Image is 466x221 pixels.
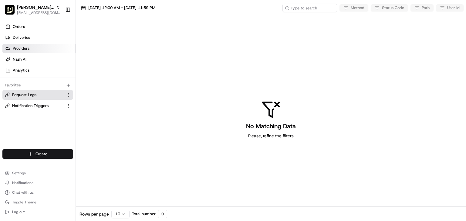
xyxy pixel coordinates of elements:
[50,94,52,99] span: •
[13,68,29,73] span: Analytics
[17,4,54,10] button: [PERSON_NAME] Parent Org
[94,77,110,85] button: See all
[6,79,39,83] div: Past conversations
[17,10,60,15] button: [EMAIL_ADDRESS][DOMAIN_NAME]
[35,151,47,157] span: Create
[158,210,167,218] div: 0
[2,80,73,90] div: Favorites
[4,133,49,144] a: 📗Knowledge Base
[2,149,73,159] button: Create
[12,94,17,99] img: 1736555255976-a54dd68f-1ca7-489b-9aae-adbdc363a1c4
[19,94,49,99] span: [PERSON_NAME]
[88,5,155,11] span: [DATE] 12:00 AM - [DATE] 11:59 PM
[13,58,24,69] img: 8016278978528_b943e370aa5ada12b00a_72.png
[6,6,18,18] img: Nash
[12,103,49,109] span: Notification Triggers
[12,92,36,98] span: Request Logs
[12,171,26,176] span: Settings
[12,190,34,195] span: Chat with us!
[282,4,337,12] input: Type to search
[19,110,49,115] span: [PERSON_NAME]
[12,135,46,141] span: Knowledge Base
[13,46,29,51] span: Providers
[2,208,73,216] button: Log out
[78,4,158,12] button: [DATE] 12:00 AM - [DATE] 11:59 PM
[246,122,296,130] h3: No Matching Data
[2,90,73,100] button: Request Logs
[2,44,76,53] a: Providers
[6,136,11,141] div: 📗
[5,92,63,98] a: Request Logs
[12,110,17,115] img: 1736555255976-a54dd68f-1ca7-489b-9aae-adbdc363a1c4
[5,5,15,15] img: Pei Wei Parent Org
[6,88,16,98] img: Brittany Newman
[60,150,73,155] span: Pylon
[27,58,100,64] div: Start new chat
[12,209,25,214] span: Log out
[13,35,30,40] span: Deliveries
[2,65,76,75] a: Analytics
[57,135,97,141] span: API Documentation
[2,2,63,17] button: Pei Wei Parent Org[PERSON_NAME] Parent Org[EMAIL_ADDRESS][DOMAIN_NAME]
[6,104,16,114] img: Masood Aslam
[79,211,109,217] span: Rows per page
[13,24,25,29] span: Orders
[2,33,76,42] a: Deliveries
[49,133,100,144] a: 💻API Documentation
[6,24,110,34] p: Welcome 👋
[12,200,36,205] span: Toggle Theme
[2,169,73,177] button: Settings
[43,150,73,155] a: Powered byPylon
[132,211,156,217] span: Total number
[2,22,76,32] a: Orders
[50,110,52,115] span: •
[2,55,76,64] a: Nash AI
[16,39,100,45] input: Clear
[12,180,33,185] span: Notifications
[248,133,294,139] span: Please, refine the filters
[54,110,66,115] span: [DATE]
[2,101,73,111] button: Notification Triggers
[6,58,17,69] img: 1736555255976-a54dd68f-1ca7-489b-9aae-adbdc363a1c4
[2,179,73,187] button: Notifications
[2,198,73,206] button: Toggle Theme
[13,57,26,62] span: Nash AI
[103,59,110,67] button: Start new chat
[5,103,63,109] a: Notification Triggers
[2,188,73,197] button: Chat with us!
[54,94,66,99] span: [DATE]
[27,64,83,69] div: We're available if you need us!
[51,136,56,141] div: 💻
